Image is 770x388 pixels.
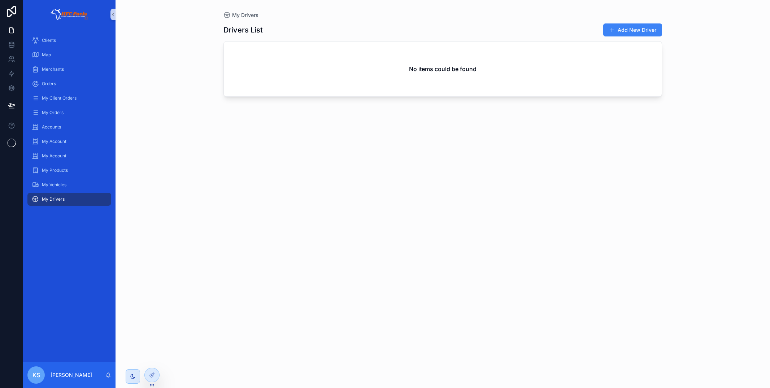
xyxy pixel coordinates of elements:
[42,196,65,202] span: My Drivers
[42,182,66,188] span: My Vehicles
[27,121,111,134] a: Accounts
[232,12,258,19] span: My Drivers
[27,92,111,105] a: My Client Orders
[409,65,477,73] h2: No items could be found
[42,110,64,115] span: My Orders
[603,23,662,36] button: Add New Driver
[223,25,263,35] h1: Drivers List
[27,149,111,162] a: My Account
[42,95,77,101] span: My Client Orders
[42,124,61,130] span: Accounts
[51,371,92,379] p: [PERSON_NAME]
[42,167,68,173] span: My Products
[42,66,64,72] span: Merchants
[42,38,56,43] span: Clients
[50,9,89,20] img: App logo
[27,63,111,76] a: Merchants
[27,164,111,177] a: My Products
[27,48,111,61] a: Map
[42,52,51,58] span: Map
[23,29,116,215] div: scrollable content
[27,34,111,47] a: Clients
[27,193,111,206] a: My Drivers
[42,153,66,159] span: My Account
[27,77,111,90] a: Orders
[223,12,258,19] a: My Drivers
[32,371,40,379] span: KS
[42,81,56,87] span: Orders
[27,106,111,119] a: My Orders
[27,135,111,148] a: My Account
[42,139,66,144] span: My Account
[27,178,111,191] a: My Vehicles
